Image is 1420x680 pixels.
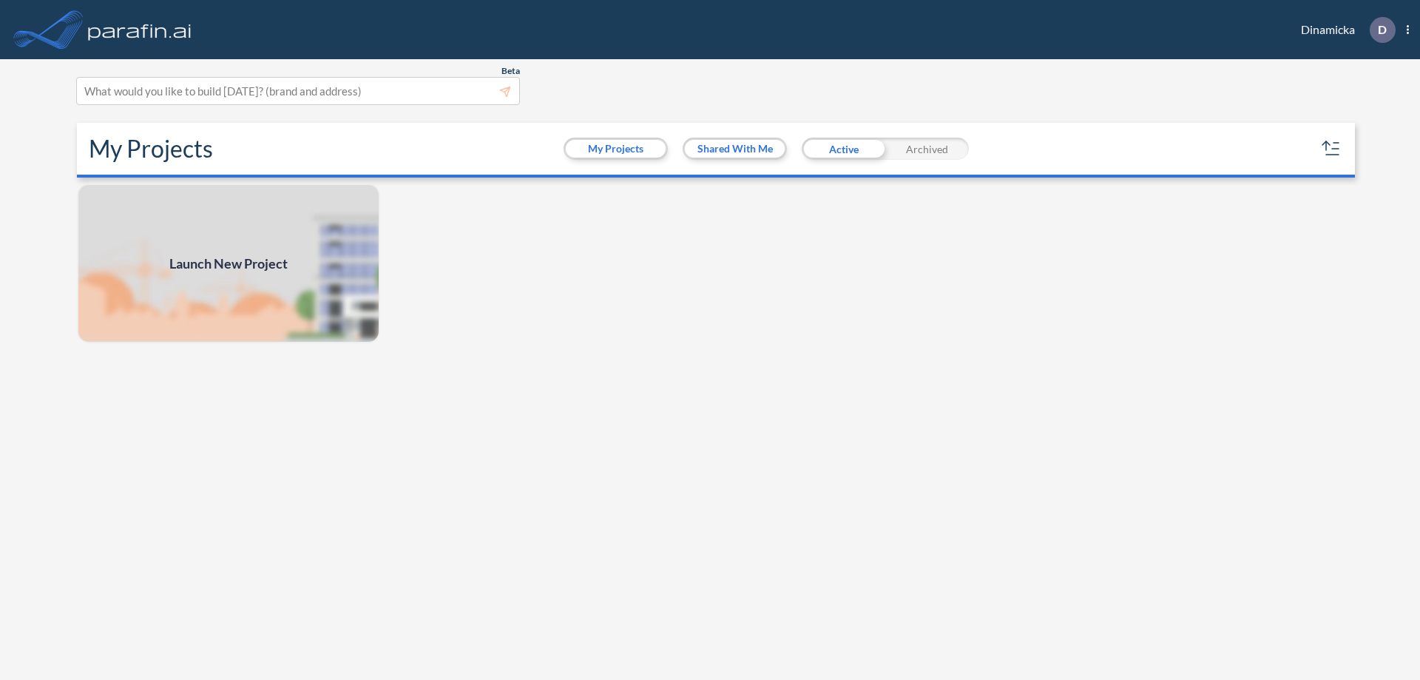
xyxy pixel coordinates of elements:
[501,65,520,77] span: Beta
[85,15,195,44] img: logo
[1378,23,1387,36] p: D
[77,184,380,343] a: Launch New Project
[1279,17,1409,43] div: Dinamicka
[802,138,885,160] div: Active
[566,140,666,158] button: My Projects
[885,138,969,160] div: Archived
[685,140,785,158] button: Shared With Me
[77,184,380,343] img: add
[1319,137,1343,161] button: sort
[169,254,288,274] span: Launch New Project
[89,135,213,163] h2: My Projects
